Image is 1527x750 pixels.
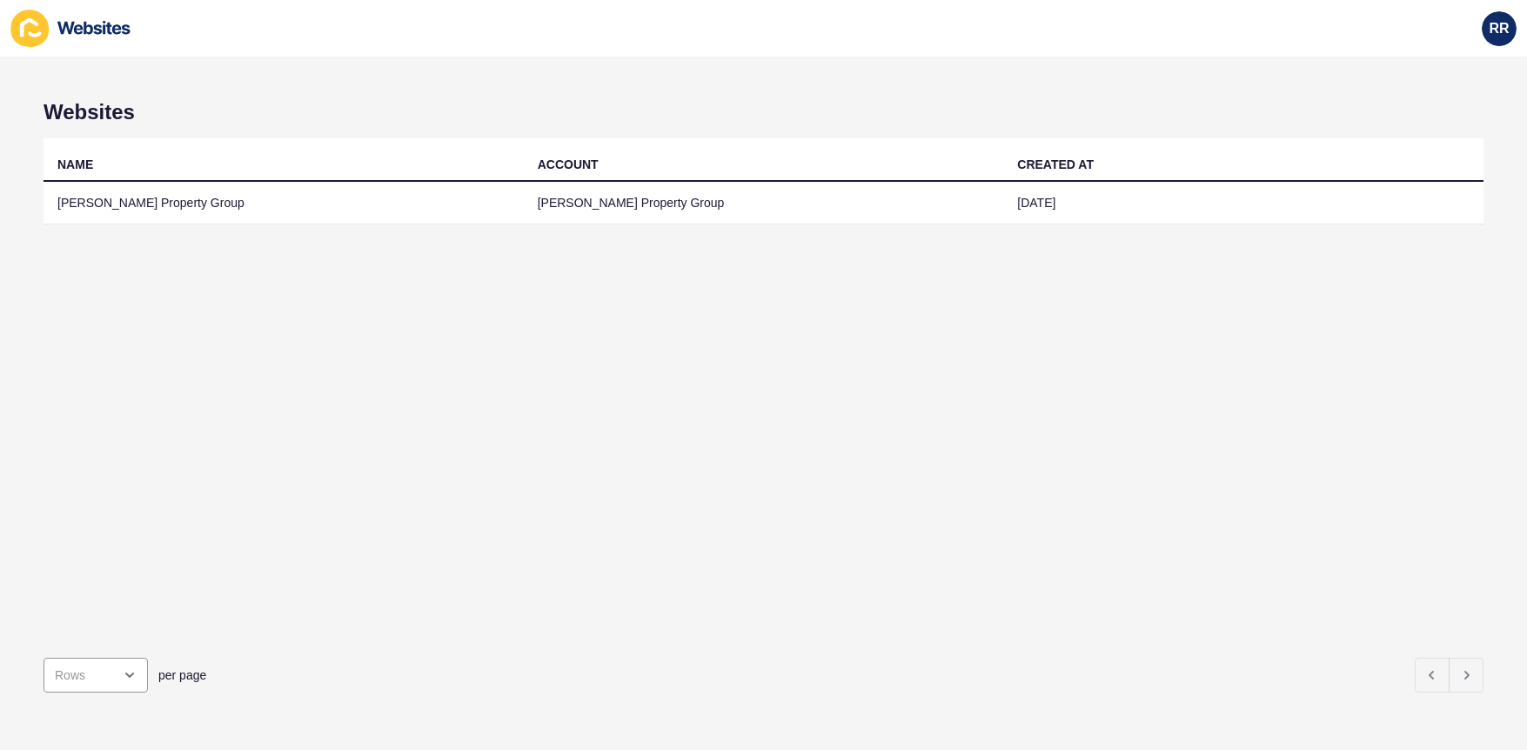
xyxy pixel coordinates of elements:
[44,100,1483,124] h1: Websites
[158,666,206,684] span: per page
[1489,20,1509,37] span: RR
[1017,156,1094,173] div: CREATED AT
[538,156,599,173] div: ACCOUNT
[1003,182,1483,224] td: [DATE]
[524,182,1004,224] td: [PERSON_NAME] Property Group
[44,182,524,224] td: [PERSON_NAME] Property Group
[57,156,93,173] div: NAME
[44,658,148,693] div: open menu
